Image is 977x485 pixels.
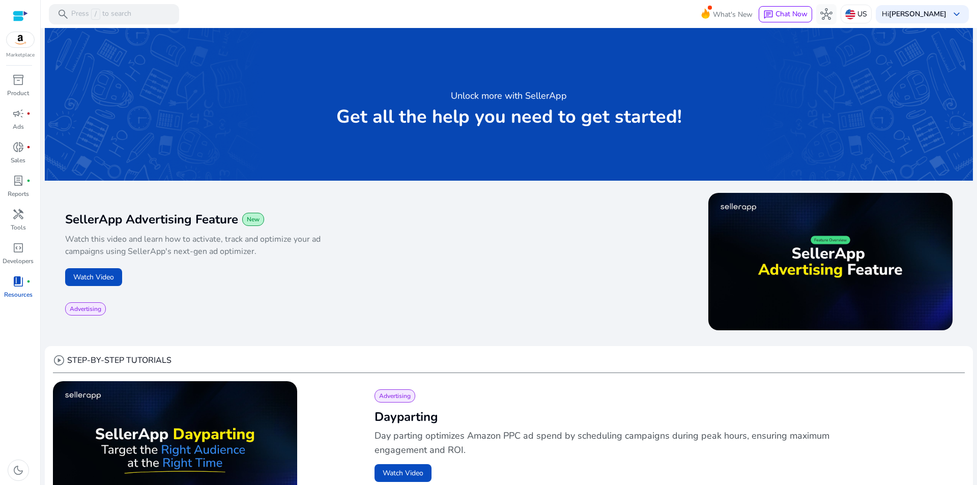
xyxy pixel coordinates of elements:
[6,51,35,59] p: Marketplace
[12,275,24,288] span: book_4
[451,89,567,103] h3: Unlock more with SellerApp
[12,242,24,254] span: code_blocks
[12,74,24,86] span: inventory_2
[57,8,69,20] span: search
[4,290,33,299] p: Resources
[26,279,31,283] span: fiber_manual_record
[713,6,753,23] span: What's New
[7,32,34,47] img: amazon.svg
[379,392,411,400] span: Advertising
[708,193,953,330] img: maxresdefault.jpg
[65,211,238,227] span: SellerApp Advertising Feature
[889,9,946,19] b: [PERSON_NAME]
[26,179,31,183] span: fiber_manual_record
[247,215,260,223] span: New
[951,8,963,20] span: keyboard_arrow_down
[336,107,682,127] p: Get all the help you need to get started!
[53,354,65,366] span: play_circle
[12,141,24,153] span: donut_small
[7,89,29,98] p: Product
[11,223,26,232] p: Tools
[70,305,101,313] span: Advertising
[65,268,122,286] button: Watch Video
[12,175,24,187] span: lab_profile
[12,464,24,476] span: dark_mode
[375,429,834,457] p: Day parting optimizes Amazon PPC ad spend by scheduling campaigns during peak hours, ensuring max...
[845,9,855,19] img: us.svg
[65,233,361,258] p: Watch this video and learn how to activate, track and optimize your ad campaigns using SellerApp'...
[26,111,31,116] span: fiber_manual_record
[882,11,946,18] p: Hi
[12,107,24,120] span: campaign
[763,10,773,20] span: chat
[8,189,29,198] p: Reports
[375,409,949,425] h2: Dayparting
[775,9,808,19] span: Chat Now
[816,4,837,24] button: hub
[71,9,131,20] p: Press to search
[11,156,25,165] p: Sales
[13,122,24,131] p: Ads
[759,6,812,22] button: chatChat Now
[91,9,100,20] span: /
[3,256,34,266] p: Developers
[820,8,832,20] span: hub
[857,5,867,23] p: US
[12,208,24,220] span: handyman
[53,354,171,366] div: STEP-BY-STEP TUTORIALS
[26,145,31,149] span: fiber_manual_record
[375,464,432,482] button: Watch Video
